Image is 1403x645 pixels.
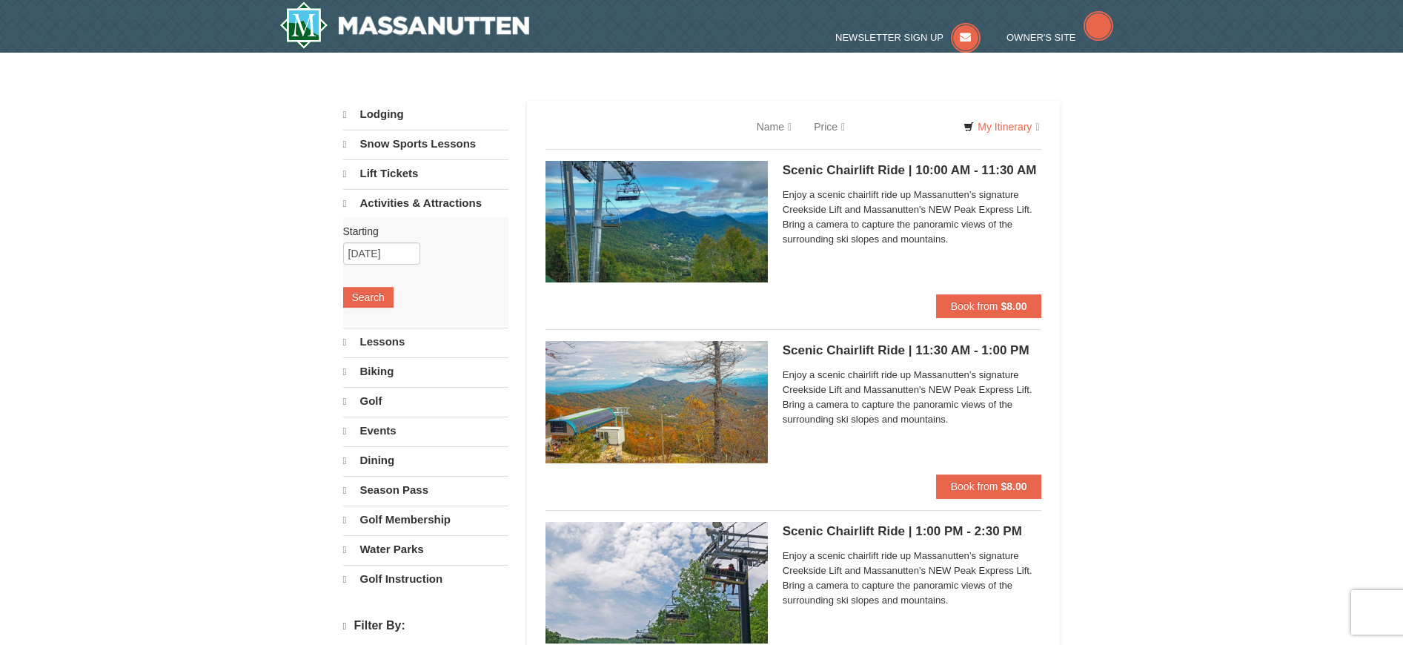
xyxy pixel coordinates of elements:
span: Book from [951,480,998,492]
a: Dining [343,446,508,474]
h5: Scenic Chairlift Ride | 10:00 AM - 11:30 AM [783,163,1042,178]
a: Lessons [343,328,508,356]
a: Owner's Site [1006,32,1113,43]
button: Book from $8.00 [936,294,1042,318]
label: Starting [343,224,497,239]
a: Price [803,112,856,142]
span: Enjoy a scenic chairlift ride up Massanutten’s signature Creekside Lift and Massanutten's NEW Pea... [783,188,1042,247]
img: 24896431-13-a88f1aaf.jpg [545,341,768,463]
a: Name [746,112,803,142]
a: Activities & Attractions [343,189,508,217]
span: Book from [951,300,998,312]
strong: $8.00 [1001,480,1026,492]
button: Book from $8.00 [936,474,1042,498]
a: Lodging [343,101,508,128]
img: 24896431-9-664d1467.jpg [545,522,768,644]
a: Water Parks [343,535,508,563]
button: Search [343,287,394,308]
a: Newsletter Sign Up [835,32,981,43]
img: Massanutten Resort Logo [279,1,530,49]
h4: Filter By: [343,619,508,633]
a: Snow Sports Lessons [343,130,508,158]
a: Lift Tickets [343,159,508,188]
span: Newsletter Sign Up [835,32,943,43]
a: Massanutten Resort [279,1,530,49]
a: My Itinerary [954,116,1049,138]
span: Enjoy a scenic chairlift ride up Massanutten’s signature Creekside Lift and Massanutten's NEW Pea... [783,368,1042,427]
a: Golf Instruction [343,565,508,593]
span: Enjoy a scenic chairlift ride up Massanutten’s signature Creekside Lift and Massanutten's NEW Pea... [783,549,1042,608]
h5: Scenic Chairlift Ride | 11:30 AM - 1:00 PM [783,343,1042,358]
a: Golf [343,387,508,415]
h5: Scenic Chairlift Ride | 1:00 PM - 2:30 PM [783,524,1042,539]
a: Events [343,417,508,445]
a: Golf Membership [343,506,508,534]
span: Owner's Site [1006,32,1076,43]
strong: $8.00 [1001,300,1026,312]
a: Season Pass [343,476,508,504]
img: 24896431-1-a2e2611b.jpg [545,161,768,282]
a: Biking [343,357,508,386]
